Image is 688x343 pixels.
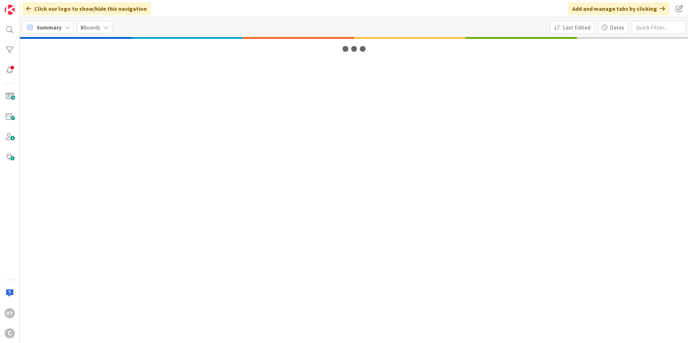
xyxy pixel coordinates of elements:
[5,328,15,338] div: C
[563,23,590,32] span: Last Edited
[80,23,100,32] span: Boards
[5,5,15,15] img: Visit kanbanzone.com
[610,23,624,32] span: Dates
[632,21,686,34] input: Quick Filter...
[598,21,628,34] button: Dates
[5,308,15,318] div: RT
[568,2,669,15] div: Add and manage tabs by clicking
[37,23,62,32] span: Summary
[80,24,83,31] b: 3
[22,2,151,15] div: Click our logo to show/hide this navigation
[550,21,594,34] button: Last Edited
